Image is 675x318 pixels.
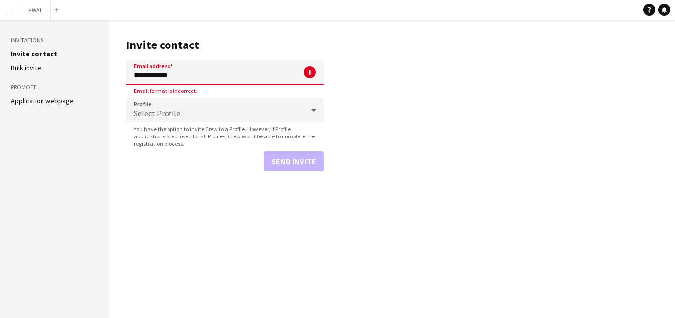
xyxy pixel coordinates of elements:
a: Application webpage [11,96,74,105]
h3: Invitations [11,36,98,45]
span: Select Profile [134,108,180,118]
a: Bulk invite [11,63,41,72]
button: KWAL [20,0,51,20]
a: Invite contact [11,49,57,58]
span: You have the option to invite Crew to a Profile. However, if Profile applications are closed for ... [126,125,324,147]
span: Email format is incorrect. [126,87,205,94]
h1: Invite contact [126,38,324,52]
h3: Promote [11,83,98,91]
